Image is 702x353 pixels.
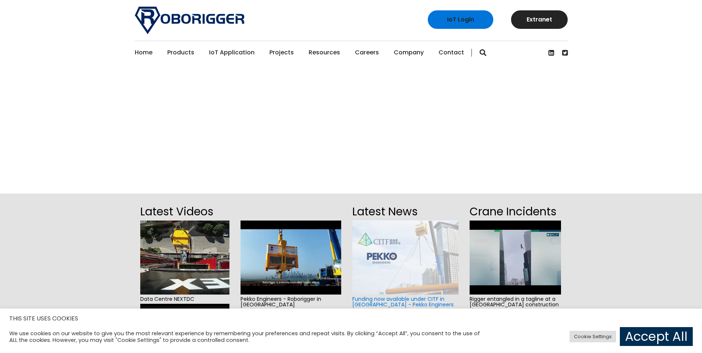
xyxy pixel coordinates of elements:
[140,203,229,221] h2: Latest Videos
[394,41,424,64] a: Company
[352,203,458,221] h2: Latest News
[9,330,488,343] div: We use cookies on our website to give you the most relevant experience by remembering your prefer...
[241,295,342,310] span: Pekko Engineers - Roborigger in [GEOGRAPHIC_DATA]
[511,10,568,29] a: Extranet
[241,221,342,295] img: hqdefault.jpg
[570,331,616,342] a: Cookie Settings
[470,295,561,315] span: Rigger entangled in a tagline at a [GEOGRAPHIC_DATA] construction site
[269,41,294,64] a: Projects
[140,221,229,295] img: hqdefault.jpg
[470,203,561,221] h2: Crane Incidents
[167,41,194,64] a: Products
[135,41,152,64] a: Home
[352,295,454,308] a: Funding now available under CITF in [GEOGRAPHIC_DATA] - Pekko Engineers
[140,295,229,304] span: Data Centre NEXTDC
[209,41,255,64] a: IoT Application
[9,314,693,323] h5: THIS SITE USES COOKIES
[470,221,561,295] img: hqdefault.jpg
[620,327,693,346] a: Accept All
[309,41,340,64] a: Resources
[428,10,493,29] a: IoT Login
[355,41,379,64] a: Careers
[439,41,464,64] a: Contact
[135,7,244,34] img: Roborigger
